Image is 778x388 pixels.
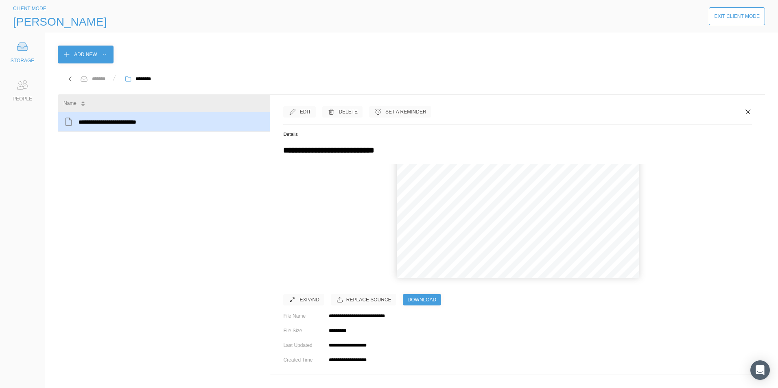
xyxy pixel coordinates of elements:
[714,12,760,20] div: Exit Client Mode
[283,294,324,305] button: Expand
[283,131,752,138] h5: Details
[403,294,441,305] button: Download
[13,6,46,11] span: CLIENT MODE
[346,296,391,304] div: Replace Source
[58,46,114,63] button: Add New
[63,99,76,107] div: Name
[11,57,34,65] div: STORAGE
[283,106,316,118] button: Edit
[13,15,107,28] span: [PERSON_NAME]
[369,106,431,118] button: Set a Reminder
[283,341,322,349] div: Last Updated
[283,356,322,364] div: Created Time
[750,360,770,380] div: Open Intercom Messenger
[283,312,322,320] div: File Name
[283,327,322,335] div: File Size
[339,108,358,116] div: Delete
[13,95,32,103] div: PEOPLE
[299,296,319,304] div: Expand
[300,108,311,116] div: Edit
[385,108,426,116] div: Set a Reminder
[322,106,363,118] button: Delete
[709,7,765,25] button: Exit Client Mode
[74,50,97,59] div: Add New
[408,296,437,304] div: Download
